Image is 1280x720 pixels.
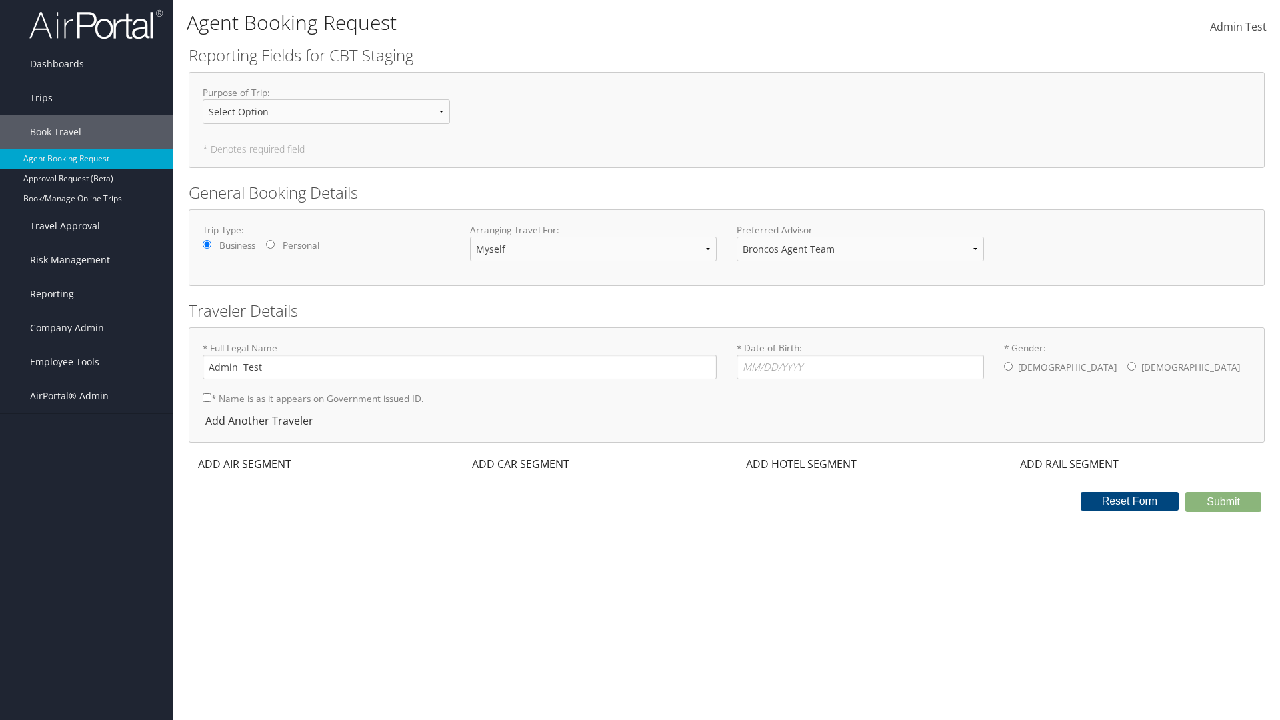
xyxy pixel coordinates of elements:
[1011,456,1125,472] div: ADD RAIL SEGMENT
[283,239,319,252] label: Personal
[1210,19,1267,34] span: Admin Test
[1210,7,1267,48] a: Admin Test
[203,341,717,379] label: * Full Legal Name
[1127,362,1136,371] input: * Gender:[DEMOGRAPHIC_DATA][DEMOGRAPHIC_DATA]
[737,223,984,237] label: Preferred Advisor
[203,355,717,379] input: * Full Legal Name
[30,345,99,379] span: Employee Tools
[1004,341,1251,381] label: * Gender:
[189,456,298,472] div: ADD AIR SEGMENT
[203,413,320,429] div: Add Another Traveler
[30,243,110,277] span: Risk Management
[1185,492,1261,512] button: Submit
[30,115,81,149] span: Book Travel
[30,277,74,311] span: Reporting
[187,9,907,37] h1: Agent Booking Request
[30,81,53,115] span: Trips
[1018,355,1117,380] label: [DEMOGRAPHIC_DATA]
[30,47,84,81] span: Dashboards
[203,393,211,402] input: * Name is as it appears on Government issued ID.
[203,99,450,124] select: Purpose of Trip:
[1141,355,1240,380] label: [DEMOGRAPHIC_DATA]
[203,223,450,237] label: Trip Type:
[463,456,576,472] div: ADD CAR SEGMENT
[30,311,104,345] span: Company Admin
[203,386,424,411] label: * Name is as it appears on Government issued ID.
[737,355,984,379] input: * Date of Birth:
[30,209,100,243] span: Travel Approval
[203,86,450,135] label: Purpose of Trip :
[1004,362,1013,371] input: * Gender:[DEMOGRAPHIC_DATA][DEMOGRAPHIC_DATA]
[470,223,717,237] label: Arranging Travel For:
[203,145,1251,154] h5: * Denotes required field
[29,9,163,40] img: airportal-logo.png
[737,341,984,379] label: * Date of Birth:
[189,181,1265,204] h2: General Booking Details
[219,239,255,252] label: Business
[30,379,109,413] span: AirPortal® Admin
[189,44,1265,67] h2: Reporting Fields for CBT Staging
[737,456,863,472] div: ADD HOTEL SEGMENT
[189,299,1265,322] h2: Traveler Details
[1081,492,1179,511] button: Reset Form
